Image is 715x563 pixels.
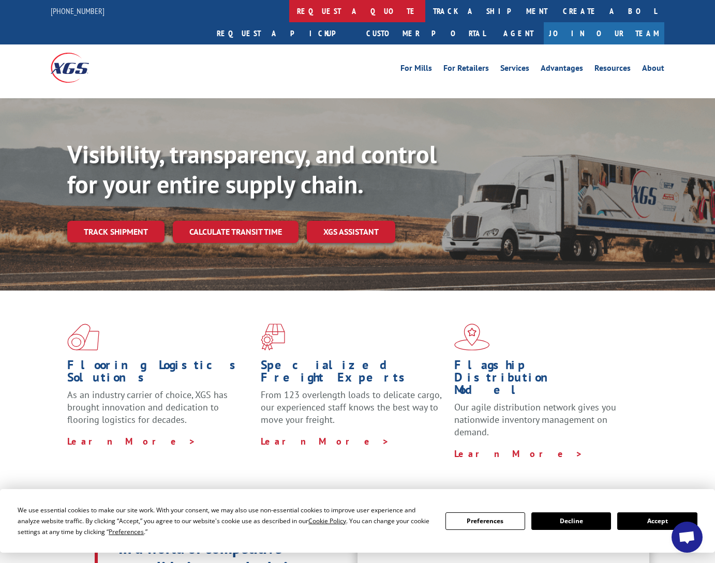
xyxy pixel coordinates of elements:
a: Calculate transit time [173,221,299,243]
a: Request a pickup [209,22,359,44]
a: Advantages [541,64,583,75]
a: Resources [594,64,631,75]
a: Learn More > [67,435,196,447]
button: Decline [531,512,611,530]
a: [PHONE_NUMBER] [51,6,105,16]
img: xgs-icon-total-supply-chain-intelligence-red [67,324,99,351]
span: Preferences [109,527,144,536]
a: Join Our Team [544,22,664,44]
a: Learn More > [261,435,390,447]
p: From 123 overlength loads to delicate cargo, our experienced staff knows the best way to move you... [261,389,446,435]
h1: Flagship Distribution Model [454,359,640,401]
a: Learn More > [454,448,583,460]
a: XGS ASSISTANT [307,221,395,243]
span: Our agile distribution network gives you nationwide inventory management on demand. [454,401,616,438]
div: Open chat [672,522,703,553]
h1: Flooring Logistics Solutions [67,359,253,389]
a: Services [500,64,529,75]
a: For Retailers [443,64,489,75]
span: Cookie Policy [308,516,346,525]
div: We use essential cookies to make our site work. With your consent, we may also use non-essential ... [18,505,433,537]
a: For Mills [400,64,432,75]
h1: Specialized Freight Experts [261,359,446,389]
span: As an industry carrier of choice, XGS has brought innovation and dedication to flooring logistics... [67,389,228,425]
a: Customer Portal [359,22,493,44]
a: Track shipment [67,221,165,242]
img: xgs-icon-focused-on-flooring-red [261,324,285,351]
button: Accept [617,512,697,530]
img: xgs-icon-flagship-distribution-model-red [454,324,490,351]
a: About [642,64,664,75]
button: Preferences [445,512,525,530]
a: Agent [493,22,544,44]
b: Visibility, transparency, and control for your entire supply chain. [67,138,437,200]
